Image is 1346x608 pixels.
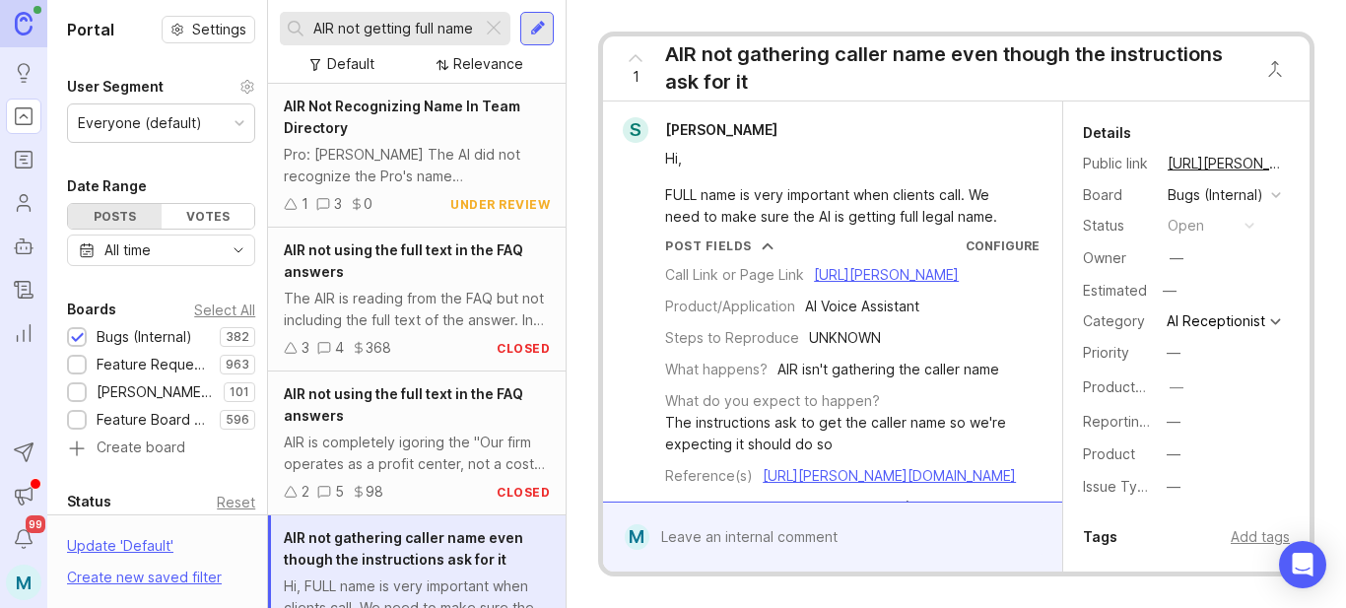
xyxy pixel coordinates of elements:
a: Changelog [6,272,41,307]
div: Tags [1083,525,1117,549]
span: AIR not using the full text in the FAQ answers [284,385,523,424]
span: AIR Not Recognizing Name In Team Directory [284,98,520,136]
div: Votes [162,204,255,229]
a: [URL][PERSON_NAME] [814,266,959,283]
div: [PERSON_NAME] (Public) [97,381,214,403]
button: Settings [162,16,255,43]
button: Notifications [6,521,41,557]
div: Everyone (default) [78,112,202,134]
svg: toggle icon [223,242,254,258]
div: M [625,524,649,550]
label: Reporting Team [1083,413,1188,430]
div: Owner [1083,247,1152,269]
label: Priority [1083,344,1129,361]
button: Send to Autopilot [6,435,41,470]
a: Create board [67,440,255,458]
div: The AIR is reading from the FAQ but not including the full text of the answer. In this call, the ... [284,288,550,331]
div: — [1157,278,1182,304]
div: Details [1083,121,1131,145]
div: 2 [302,481,309,503]
label: Product [1083,445,1135,462]
span: AIR not using the full text in the FAQ answers [284,241,523,280]
a: [URL][PERSON_NAME][DOMAIN_NAME] [763,467,1016,484]
div: Relevance [453,53,523,75]
span: 1 [633,66,639,88]
div: UNKNOWN [809,327,881,349]
div: Feature Board Sandbox [DATE] [97,409,210,431]
p: 101 [230,384,249,400]
div: FULL name is very important when clients call. We need to make sure the AI is getting full legal ... [665,184,1023,228]
div: open [1168,215,1204,236]
div: Status [67,490,111,513]
div: Reference(s) [665,465,753,487]
a: Ideas [6,55,41,91]
div: Category [1083,310,1152,332]
div: closed [497,340,550,357]
div: AIR not gathering caller name even though the instructions ask for it [665,40,1245,96]
span: AIR not gathering caller name even though the instructions ask for it [284,529,523,568]
div: 3 [302,337,309,359]
div: Select All [194,304,255,315]
a: [URL][PERSON_NAME] [1162,151,1290,176]
img: Canny Home [15,12,33,34]
div: 4 [335,337,344,359]
div: Public link [1083,153,1152,174]
label: Issue Type [1083,478,1155,495]
div: — [1167,342,1180,364]
p: 963 [226,357,249,372]
div: Create new saved filter [67,567,222,588]
a: AIR not using the full text in the FAQ answersAIR is completely igoring the "Our firm operates as... [268,372,566,515]
div: 0 [364,193,372,215]
span: [PERSON_NAME] [665,121,777,138]
div: What happens? [665,359,768,380]
div: User Segment [67,75,164,99]
div: Posts [68,204,162,229]
label: ProductboardID [1083,378,1187,395]
div: AIR is completely igoring the "Our firm operates as a profit center, not a cost center." line and... [284,432,550,475]
div: Hi, [665,148,1023,169]
div: AI Voice Assistant [805,296,919,317]
button: Announcements [6,478,41,513]
div: Bugs (Internal) [1168,184,1263,206]
div: AIR isn't gathering the caller name [777,359,999,380]
input: Search... [313,18,474,39]
div: — [1167,476,1180,498]
div: Update ' Default ' [67,535,173,567]
p: 382 [226,329,249,345]
div: Reset [217,497,255,507]
div: Post Fields [665,237,752,254]
div: — [1167,443,1180,465]
div: Pro: [PERSON_NAME] The AI did not recognize the Pro's name [PERSON_NAME], and instead told the ca... [284,144,550,187]
div: All time [104,239,151,261]
div: Product/Application [665,296,795,317]
div: Default [327,53,374,75]
button: Close button [1255,49,1295,89]
div: Pros - Single (External) [816,497,968,518]
div: Boards [67,298,116,321]
div: 1 [302,193,308,215]
span: 99 [26,515,45,533]
div: Estimated [1083,284,1147,298]
div: Bugs (Internal) [97,326,192,348]
div: 368 [366,337,391,359]
button: M [6,565,41,600]
div: 3 [334,193,342,215]
button: ProductboardID [1164,374,1189,400]
a: Autopilot [6,229,41,264]
div: S [623,117,648,143]
div: Call Link or Page Link [665,264,804,286]
a: Users [6,185,41,221]
a: AIR Not Recognizing Name In Team DirectoryPro: [PERSON_NAME] The AI did not recognize the Pro's n... [268,84,566,228]
div: Open Intercom Messenger [1279,541,1326,588]
div: Board [1083,184,1152,206]
div: Status [1083,215,1152,236]
a: Roadmaps [6,142,41,177]
span: Settings [192,20,246,39]
a: Reporting [6,315,41,351]
a: Configure [966,238,1040,253]
div: Date Range [67,174,147,198]
div: closed [497,484,550,501]
div: 5 [335,481,344,503]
